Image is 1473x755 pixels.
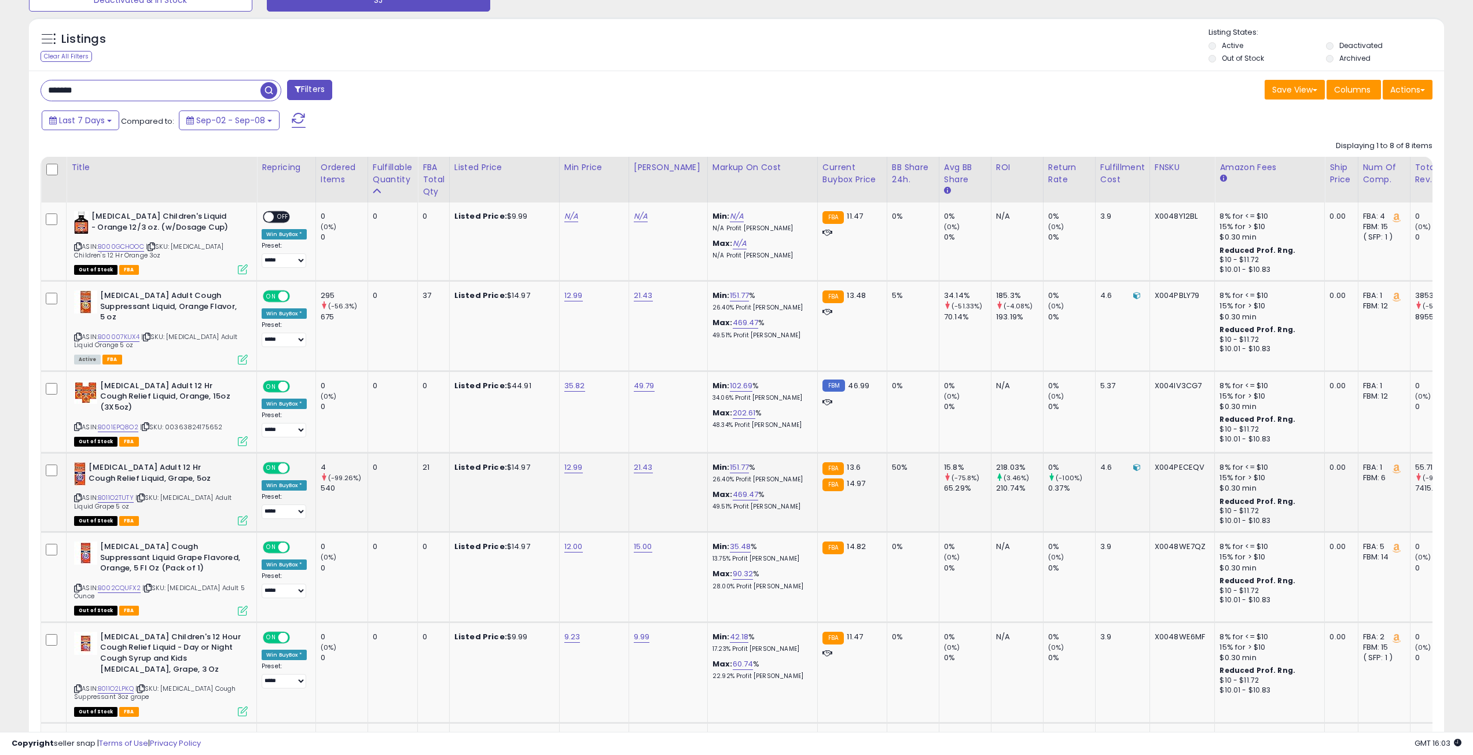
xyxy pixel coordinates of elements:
div: 0% [1048,232,1095,242]
div: 0.00 [1329,381,1349,391]
small: (-56.97%) [1423,301,1455,311]
div: X004IV3CG7 [1155,381,1206,391]
b: Min: [712,462,730,473]
div: $14.97 [454,290,550,301]
button: Save View [1265,80,1325,100]
div: 8955.19 [1415,312,1462,322]
p: Listing States: [1208,27,1444,38]
img: 51Ijs+HZYZL._SL40_.jpg [74,381,97,404]
a: 12.00 [564,541,583,553]
b: Listed Price: [454,211,507,222]
div: 0% [944,232,991,242]
div: 675 [321,312,368,322]
a: 35.82 [564,380,585,392]
div: FBA: 1 [1363,381,1401,391]
small: FBA [822,290,844,303]
a: 151.77 [730,462,750,473]
div: 0% [1048,211,1095,222]
div: Win BuyBox * [262,308,307,319]
p: 48.34% Profit [PERSON_NAME] [712,421,809,429]
div: Current Buybox Price [822,161,882,186]
div: Return Rate [1048,161,1090,186]
div: 5.37 [1100,381,1141,391]
label: Deactivated [1339,40,1383,50]
div: Win BuyBox * [262,229,307,240]
b: [MEDICAL_DATA] Adult 12 Hr Cough Relief Liquid, Orange, 15oz (3X5oz) [100,381,241,416]
small: (-51.33%) [952,301,982,311]
small: FBA [822,462,844,475]
a: 469.47 [733,317,759,329]
small: (0%) [1415,553,1431,562]
div: 0% [1048,542,1095,552]
div: FBM: 15 [1363,222,1401,232]
b: Listed Price: [454,380,507,391]
div: [PERSON_NAME] [634,161,703,174]
b: Listed Price: [454,290,507,301]
small: (-99.25%) [1423,473,1455,483]
div: N/A [996,542,1034,552]
div: 65.29% [944,483,991,493]
div: ASIN: [74,381,248,445]
div: Clear All Filters [41,51,92,62]
div: $10.01 - $10.83 [1219,265,1316,275]
div: 55.71 [1415,462,1462,473]
small: (0%) [1048,553,1064,562]
div: 0.00 [1329,542,1349,552]
small: Avg BB Share. [944,186,951,196]
div: X0048Y12BL [1155,211,1206,222]
div: FBM: 6 [1363,473,1401,483]
div: $10.01 - $10.83 [1219,516,1316,526]
b: Listed Price: [454,541,507,552]
div: 4.6 [1100,290,1141,301]
span: ON [264,463,278,473]
div: 8% for <= $10 [1219,290,1316,301]
div: 15% for > $10 [1219,473,1316,483]
span: OFF [288,381,307,391]
div: 0% [1048,462,1095,473]
a: 90.32 [733,568,754,580]
a: N/A [564,211,578,222]
a: B002CQUFX2 [98,583,141,593]
span: ON [264,292,278,301]
b: [MEDICAL_DATA] Adult 12 Hr Cough Relief Liquid, Grape, 5oz [89,462,229,487]
div: Listed Price [454,161,554,174]
div: 3.9 [1100,542,1141,552]
small: (0%) [944,553,960,562]
span: | SKU: 00363824175652 [140,422,223,432]
div: 0.00 [1329,211,1349,222]
img: 51i1rQKdvbL._SL40_.jpg [74,462,86,485]
div: % [712,462,809,484]
div: % [712,408,809,429]
a: 469.47 [733,489,759,500]
label: Out of Stock [1222,53,1264,63]
th: The percentage added to the cost of goods (COGS) that forms the calculator for Min & Max prices. [707,157,817,202]
span: ON [264,381,278,391]
span: 13.48 [847,290,866,301]
div: % [712,542,809,563]
a: B011O2LPKQ [98,684,134,694]
div: FBA: 1 [1363,290,1401,301]
div: 0% [944,542,991,552]
a: 9.99 [634,631,650,643]
a: 35.48 [730,541,751,553]
span: ON [264,543,278,553]
div: 0 [1415,381,1462,391]
span: 14.97 [847,478,865,489]
div: $0.30 min [1219,312,1316,322]
div: FBM: 12 [1363,391,1401,402]
b: Reduced Prof. Rng. [1219,245,1295,255]
div: $10 - $11.72 [1219,425,1316,434]
span: All listings that are currently out of stock and unavailable for purchase on Amazon [74,265,117,275]
div: Total Rev. [1415,161,1457,186]
span: OFF [288,292,307,301]
div: Fulfillment Cost [1100,161,1145,186]
small: (0%) [321,392,337,401]
b: Max: [712,238,733,249]
div: 0 [321,232,368,242]
a: 49.79 [634,380,655,392]
span: All listings that are currently out of stock and unavailable for purchase on Amazon [74,437,117,447]
a: 202.61 [733,407,756,419]
div: Fulfillable Quantity [373,161,413,186]
div: Preset: [262,493,307,519]
div: N/A [996,381,1034,391]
